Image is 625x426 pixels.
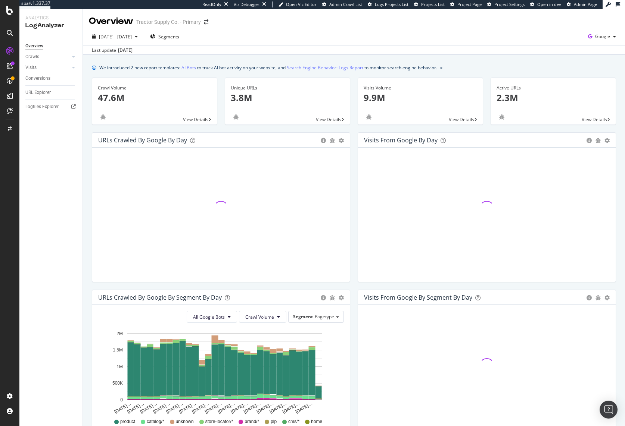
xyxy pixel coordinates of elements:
[120,397,123,403] text: 0
[245,419,259,425] span: brand/*
[89,31,141,42] button: [DATE] - [DATE]
[339,295,344,300] div: gear
[375,1,408,7] span: Logs Projects List
[98,329,341,415] svg: A chart.
[271,419,277,425] span: plp
[364,294,472,301] div: Visits from Google By Segment By Day
[181,64,196,72] a: AI Bots
[116,331,123,336] text: 2M
[118,47,133,54] div: [DATE]
[120,419,135,425] span: product
[98,136,187,144] div: URLs Crawled by Google by day
[231,91,344,104] p: 3.8M
[364,91,477,104] p: 9.9M
[329,1,362,7] span: Admin Crawl List
[25,21,77,30] div: LogAnalyzer
[487,1,525,7] a: Project Settings
[595,33,610,40] span: Google
[98,114,108,120] div: bug
[147,31,182,42] button: Segments
[99,34,132,40] span: [DATE] - [DATE]
[321,295,326,300] div: circle-info
[113,347,123,353] text: 1.5M
[231,114,241,120] div: bug
[25,89,51,97] div: URL Explorer
[497,114,507,120] div: bug
[438,62,444,73] button: close banner
[315,313,334,320] span: Pagetype
[25,103,59,111] div: Logfiles Explorer
[239,311,286,323] button: Crawl Volume
[311,419,322,425] span: home
[567,1,597,7] a: Admin Page
[587,138,592,143] div: circle-info
[187,311,237,323] button: All Google Bots
[183,116,208,123] span: View Details
[202,1,223,7] div: ReadOnly:
[112,381,123,386] text: 500K
[99,64,437,72] div: We introduced 2 new report templates: to track AI bot activity on your website, and to monitor se...
[147,419,164,425] span: catalog/*
[450,1,482,7] a: Project Page
[92,47,133,54] div: Last update
[25,89,77,97] a: URL Explorer
[98,91,211,104] p: 47.6M
[205,419,233,425] span: store-locator/*
[582,116,607,123] span: View Details
[287,64,363,72] a: Search Engine Behavior: Logs Report
[25,64,37,72] div: Visits
[604,295,610,300] div: gear
[585,31,619,42] button: Google
[316,116,341,123] span: View Details
[587,295,592,300] div: circle-info
[321,138,326,143] div: circle-info
[25,42,43,50] div: Overview
[89,15,133,28] div: Overview
[530,1,561,7] a: Open in dev
[286,1,317,7] span: Open Viz Editor
[497,91,610,104] p: 2.3M
[368,1,408,7] a: Logs Projects List
[322,1,362,7] a: Admin Crawl List
[604,138,610,143] div: gear
[136,18,201,26] div: Tractor Supply Co. - Primary
[364,85,477,91] div: Visits Volume
[176,419,194,425] span: unknown
[25,53,70,61] a: Crawls
[25,75,77,82] a: Conversions
[574,1,597,7] span: Admin Page
[449,116,474,123] span: View Details
[231,85,344,91] div: Unique URLs
[158,34,179,40] span: Segments
[339,138,344,143] div: gear
[537,1,561,7] span: Open in dev
[279,1,317,7] a: Open Viz Editor
[494,1,525,7] span: Project Settings
[364,114,374,120] div: bug
[25,103,77,111] a: Logfiles Explorer
[92,64,616,72] div: info banner
[330,138,335,143] div: bug
[234,1,261,7] div: Viz Debugger:
[116,364,123,369] text: 1M
[364,136,438,144] div: Visits from Google by day
[457,1,482,7] span: Project Page
[421,1,445,7] span: Projects List
[288,419,299,425] span: cms/*
[204,19,208,25] div: arrow-right-arrow-left
[25,75,50,82] div: Conversions
[25,64,70,72] a: Visits
[497,85,610,91] div: Active URLs
[25,42,77,50] a: Overview
[193,314,225,320] span: All Google Bots
[245,314,274,320] span: Crawl Volume
[414,1,445,7] a: Projects List
[293,313,313,320] span: Segment
[98,85,211,91] div: Crawl Volume
[25,53,39,61] div: Crawls
[596,295,601,300] div: bug
[596,138,601,143] div: bug
[98,294,222,301] div: URLs Crawled by Google By Segment By Day
[600,401,618,419] div: Open Intercom Messenger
